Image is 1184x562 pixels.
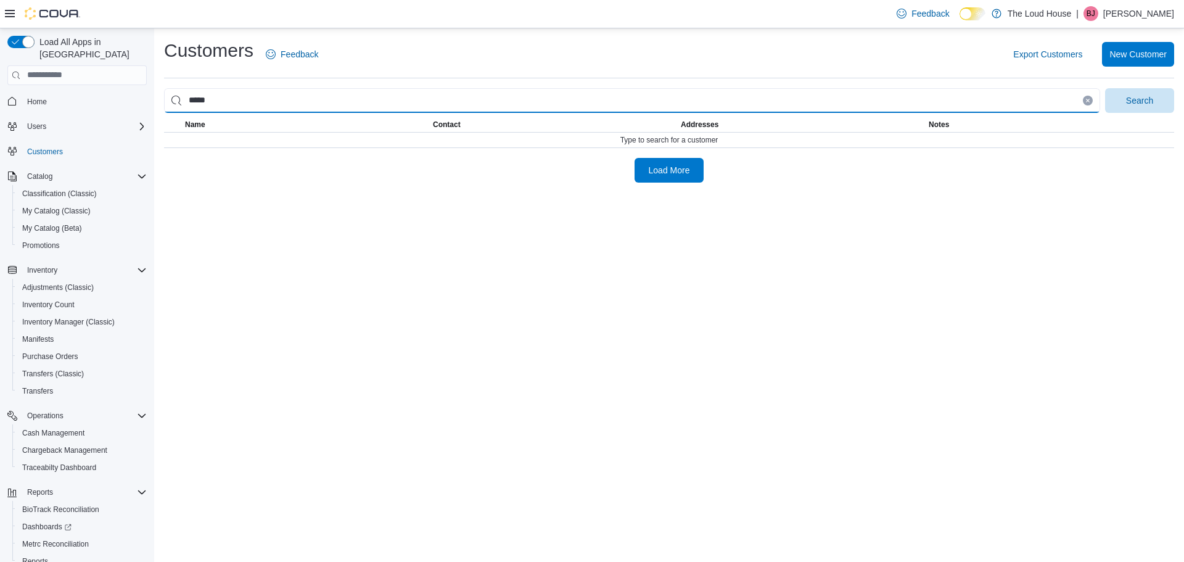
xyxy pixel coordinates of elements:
button: Classification (Classic) [12,185,152,202]
span: Catalog [27,171,52,181]
span: Transfers (Classic) [17,366,147,381]
a: Home [22,94,52,109]
button: My Catalog (Classic) [12,202,152,220]
span: Operations [27,411,64,421]
button: Users [22,119,51,134]
button: New Customer [1102,42,1174,67]
a: Chargeback Management [17,443,112,458]
span: Catalog [22,169,147,184]
span: Transfers [22,386,53,396]
span: Name [185,120,205,130]
a: Feedback [261,42,323,67]
button: Manifests [12,331,152,348]
span: BJ [1087,6,1095,21]
span: Customers [22,144,147,159]
span: Export Customers [1013,48,1082,60]
button: Catalog [2,168,152,185]
button: Reports [2,484,152,501]
button: Inventory [2,262,152,279]
span: Feedback [281,48,318,60]
span: Home [27,97,47,107]
a: Customers [22,144,68,159]
span: Promotions [22,241,60,250]
span: Home [22,94,147,109]
button: My Catalog (Beta) [12,220,152,237]
span: Cash Management [17,426,147,440]
button: Adjustments (Classic) [12,279,152,296]
span: Classification (Classic) [17,186,147,201]
a: Metrc Reconciliation [17,537,94,552]
span: Chargeback Management [17,443,147,458]
a: My Catalog (Classic) [17,204,96,218]
a: BioTrack Reconciliation [17,502,104,517]
a: My Catalog (Beta) [17,221,87,236]
span: BioTrack Reconciliation [17,502,147,517]
span: Adjustments (Classic) [17,280,147,295]
span: Classification (Classic) [22,189,97,199]
a: Inventory Manager (Classic) [17,315,120,329]
button: Promotions [12,237,152,254]
span: Transfers [17,384,147,399]
button: Cash Management [12,424,152,442]
input: Dark Mode [960,7,985,20]
p: The Loud House [1008,6,1072,21]
button: Clear input [1083,96,1093,105]
span: Inventory Manager (Classic) [22,317,115,327]
span: Cash Management [22,428,84,438]
div: Brooke Jones [1083,6,1098,21]
span: Traceabilty Dashboard [17,460,147,475]
a: Inventory Count [17,297,80,312]
span: Inventory Manager (Classic) [17,315,147,329]
span: Dashboards [22,522,72,532]
span: New Customer [1109,48,1167,60]
span: My Catalog (Beta) [22,223,82,233]
span: Adjustments (Classic) [22,283,94,292]
a: Purchase Orders [17,349,83,364]
button: Operations [22,408,68,423]
span: Load More [649,164,690,176]
button: Chargeback Management [12,442,152,459]
span: Inventory Count [17,297,147,312]
span: Metrc Reconciliation [22,539,89,549]
button: Catalog [22,169,57,184]
a: Dashboards [12,518,152,535]
button: Home [2,93,152,110]
button: Inventory Manager (Classic) [12,313,152,331]
span: My Catalog (Classic) [17,204,147,218]
span: Contact [433,120,461,130]
a: Transfers (Classic) [17,366,89,381]
a: Traceabilty Dashboard [17,460,101,475]
span: Manifests [17,332,147,347]
span: Dashboards [17,519,147,534]
button: Operations [2,407,152,424]
button: Search [1105,88,1174,113]
span: Purchase Orders [17,349,147,364]
img: Cova [25,7,80,20]
span: Feedback [911,7,949,20]
span: Purchase Orders [22,352,78,362]
span: BioTrack Reconciliation [22,505,99,514]
a: Manifests [17,332,59,347]
span: Dark Mode [960,20,960,21]
span: Inventory [27,265,57,275]
span: Inventory Count [22,300,75,310]
a: Cash Management [17,426,89,440]
span: Manifests [22,334,54,344]
h1: Customers [164,38,253,63]
span: Operations [22,408,147,423]
span: Reports [22,485,147,500]
span: Metrc Reconciliation [17,537,147,552]
button: Metrc Reconciliation [12,535,152,553]
span: Users [22,119,147,134]
button: Purchase Orders [12,348,152,365]
a: Feedback [892,1,954,26]
a: Classification (Classic) [17,186,102,201]
span: Addresses [681,120,718,130]
button: Inventory [22,263,62,278]
button: Customers [2,143,152,160]
button: Users [2,118,152,135]
span: Type to search for a customer [620,135,718,145]
button: Traceabilty Dashboard [12,459,152,476]
span: Transfers (Classic) [22,369,84,379]
span: Search [1126,94,1153,107]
